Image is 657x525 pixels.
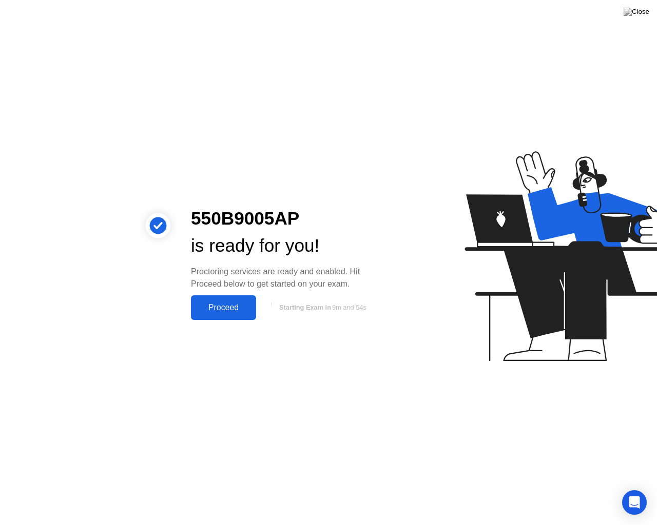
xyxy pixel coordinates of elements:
[261,298,382,317] button: Starting Exam in9m and 54s
[191,295,256,320] button: Proceed
[191,266,382,290] div: Proctoring services are ready and enabled. Hit Proceed below to get started on your exam.
[191,232,382,259] div: is ready for you!
[332,304,366,311] span: 9m and 54s
[624,8,649,16] img: Close
[194,303,253,312] div: Proceed
[622,490,647,515] div: Open Intercom Messenger
[191,205,382,232] div: 550B9005AP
